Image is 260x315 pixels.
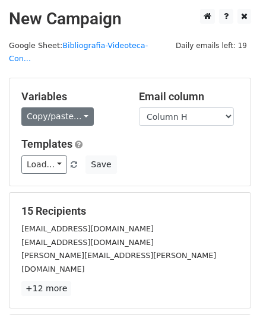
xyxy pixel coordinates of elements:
a: Daily emails left: 19 [172,41,251,50]
h5: Variables [21,90,121,103]
div: Widget de chat [201,258,260,315]
small: [EMAIL_ADDRESS][DOMAIN_NAME] [21,224,154,233]
a: Bibliografia-Videoteca- Con... [9,41,148,63]
small: Google Sheet: [9,41,148,63]
h5: 15 Recipients [21,205,239,218]
a: Templates [21,138,72,150]
a: Load... [21,155,67,174]
a: Copy/paste... [21,107,94,126]
a: +12 more [21,281,71,296]
small: [PERSON_NAME][EMAIL_ADDRESS][PERSON_NAME][DOMAIN_NAME] [21,251,216,273]
span: Daily emails left: 19 [172,39,251,52]
h2: New Campaign [9,9,251,29]
button: Save [85,155,116,174]
h5: Email column [139,90,239,103]
iframe: Chat Widget [201,258,260,315]
small: [EMAIL_ADDRESS][DOMAIN_NAME] [21,238,154,247]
